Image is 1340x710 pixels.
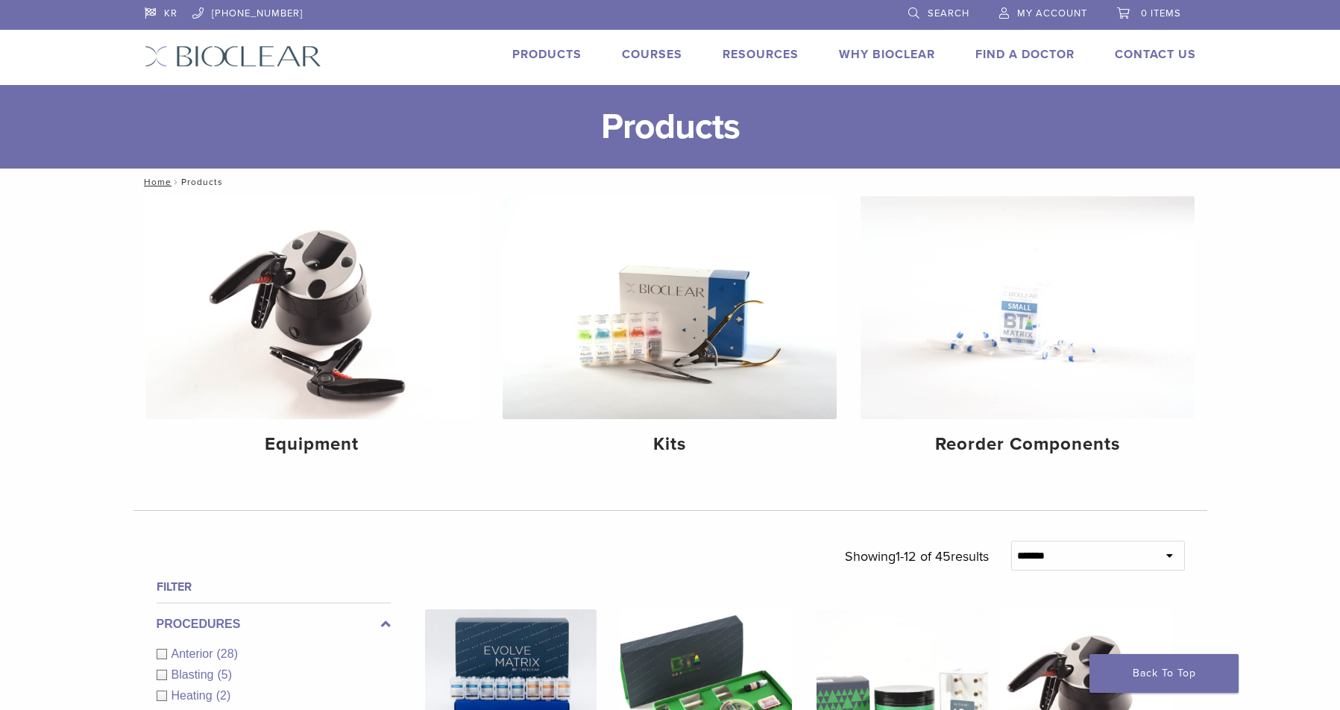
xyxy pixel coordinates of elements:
a: Home [139,177,172,187]
h4: Filter [157,578,391,596]
a: Why Bioclear [839,47,935,62]
h4: Reorder Components [872,431,1183,458]
a: Courses [622,47,682,62]
img: Reorder Components [861,196,1195,419]
a: Products [512,47,582,62]
a: Contact Us [1115,47,1196,62]
span: (5) [217,668,232,681]
span: / [172,178,181,186]
span: (28) [217,647,238,660]
span: Heating [172,689,216,702]
span: Search [928,7,969,19]
p: Showing results [845,541,989,572]
span: (2) [216,689,231,702]
img: Bioclear [145,45,321,67]
a: Back To Top [1089,654,1239,693]
span: My Account [1017,7,1087,19]
span: Anterior [172,647,217,660]
span: 1-12 of 45 [896,548,951,565]
h4: Kits [515,431,825,458]
a: Reorder Components [861,196,1195,468]
a: Equipment [145,196,479,468]
span: Blasting [172,668,218,681]
a: Kits [503,196,837,468]
nav: Products [133,169,1207,195]
label: Procedures [157,615,391,633]
a: Find A Doctor [975,47,1075,62]
h4: Equipment [157,431,468,458]
img: Equipment [145,196,479,419]
img: Kits [503,196,837,419]
a: Resources [723,47,799,62]
span: 0 items [1141,7,1181,19]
